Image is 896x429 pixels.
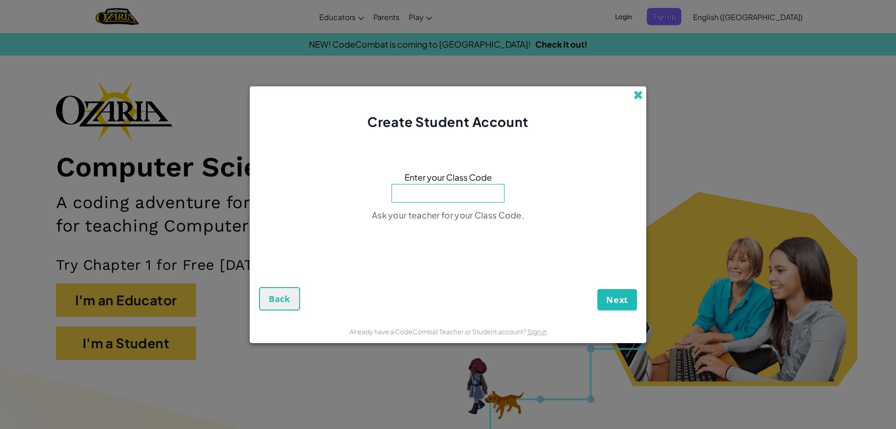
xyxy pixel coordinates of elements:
[606,294,628,305] span: Next
[597,289,637,310] button: Next
[405,170,492,184] span: Enter your Class Code
[269,293,290,304] span: Back
[350,327,527,336] span: Already have a CodeCombat Teacher or Student account?
[527,327,547,336] a: Sign in
[259,287,300,310] button: Back
[372,210,524,220] span: Ask your teacher for your Class Code.
[367,113,528,130] span: Create Student Account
